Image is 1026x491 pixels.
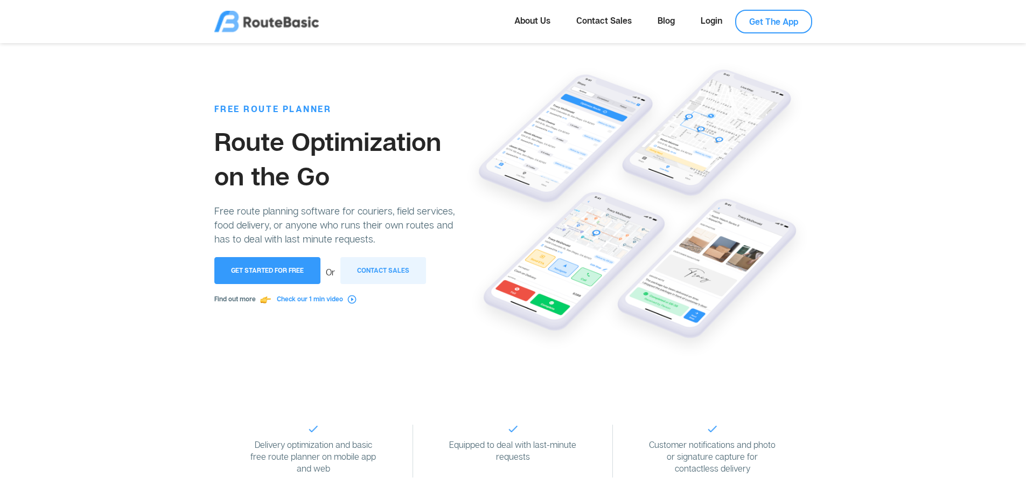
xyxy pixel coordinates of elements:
[347,295,357,304] img: play.svg
[214,124,464,193] h1: Route Optimization on the Go
[708,425,717,432] img: checked.png
[249,439,378,474] p: Delivery optimization and basic free route planner on mobile app and web
[214,102,464,115] p: FREE ROUTE PLANNER
[309,425,318,432] img: checked.png
[277,295,357,303] a: Check our 1 min video
[645,10,688,31] a: Blog
[448,439,577,462] p: Equipped to deal with last-minute requests
[463,59,812,360] img: intro.png
[214,292,464,306] p: Find out more
[320,267,340,278] span: Or
[563,10,645,31] a: Contact Sales
[260,294,271,305] img: pointTo.svg
[340,267,426,278] a: Contact Sales
[214,204,464,246] p: Free route planning software for couriers, field services, food delivery, or anyone who runs thei...
[648,439,777,474] p: Customer notifications and photo or signature capture for contactless delivery
[508,425,518,432] img: checked.png
[214,11,319,32] img: logo.png
[340,257,426,284] button: Contact Sales
[501,10,563,31] a: About Us
[688,10,735,31] a: Login
[214,267,320,278] a: Get Started for Free
[214,257,320,284] button: Get Started for Free
[735,10,812,33] a: Get The App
